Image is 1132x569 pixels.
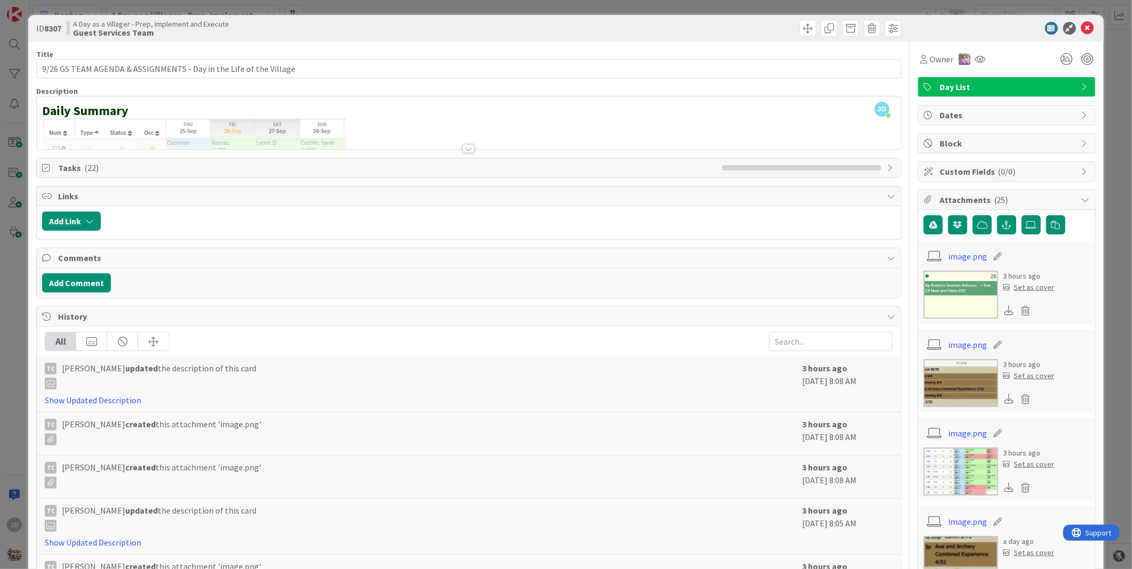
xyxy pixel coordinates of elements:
[1004,282,1055,293] div: Set as cover
[769,332,893,351] input: Search...
[45,363,56,375] div: TC
[45,462,56,474] div: TC
[998,166,1016,177] span: ( 0/0 )
[1004,359,1055,370] div: 3 hours ago
[940,109,1076,121] span: Dates
[802,363,847,373] b: 3 hours ago
[948,250,987,263] a: image.png
[125,462,156,473] b: created
[58,251,882,264] span: Comments
[42,273,111,292] button: Add Comment
[802,362,893,407] div: [DATE] 8:08 AM
[802,504,893,549] div: [DATE] 8:05 AM
[36,50,53,59] label: Title
[1004,392,1015,406] div: Download
[45,395,141,405] a: Show Updated Description
[62,504,256,532] span: [PERSON_NAME] the description of this card
[73,20,229,28] span: A Day as a Villager - Prep, Implement and Execute
[84,162,99,173] span: ( 22 )
[802,419,847,429] b: 3 hours ago
[22,2,48,14] span: Support
[1004,271,1055,282] div: 3 hours ago
[1004,459,1055,470] div: Set as cover
[45,505,56,517] div: TC
[45,537,141,548] a: Show Updated Description
[940,137,1076,150] span: Block
[125,419,156,429] b: created
[42,119,346,473] img: image.png
[62,461,261,489] span: [PERSON_NAME] this attachment 'image.png'
[948,515,987,528] a: image.png
[802,505,847,516] b: 3 hours ago
[940,80,1076,93] span: Day List
[58,161,716,174] span: Tasks
[36,59,901,78] input: type card name here...
[1004,547,1055,558] div: Set as cover
[44,23,61,34] b: 8307
[1004,536,1055,547] div: a day ago
[58,310,882,323] span: History
[1004,304,1015,318] div: Download
[125,363,158,373] b: updated
[45,332,76,351] div: All
[940,193,1076,206] span: Attachments
[802,461,893,493] div: [DATE] 8:08 AM
[1004,481,1015,494] div: Download
[42,102,128,119] strong: Daily Summary
[125,505,158,516] b: updated
[802,462,847,473] b: 3 hours ago
[802,418,893,450] div: [DATE] 8:08 AM
[58,190,882,202] span: Links
[45,419,56,430] div: TC
[929,53,953,66] span: Owner
[1004,370,1055,381] div: Set as cover
[875,102,890,117] span: JD
[36,86,78,96] span: Description
[62,418,261,445] span: [PERSON_NAME] this attachment 'image.png'
[959,53,971,65] img: OM
[994,194,1008,205] span: ( 25 )
[948,338,987,351] a: image.png
[36,22,61,35] span: ID
[940,165,1076,178] span: Custom Fields
[948,427,987,440] a: image.png
[42,212,101,231] button: Add Link
[1004,448,1055,459] div: 3 hours ago
[62,362,256,389] span: [PERSON_NAME] the description of this card
[73,28,229,37] b: Guest Services Team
